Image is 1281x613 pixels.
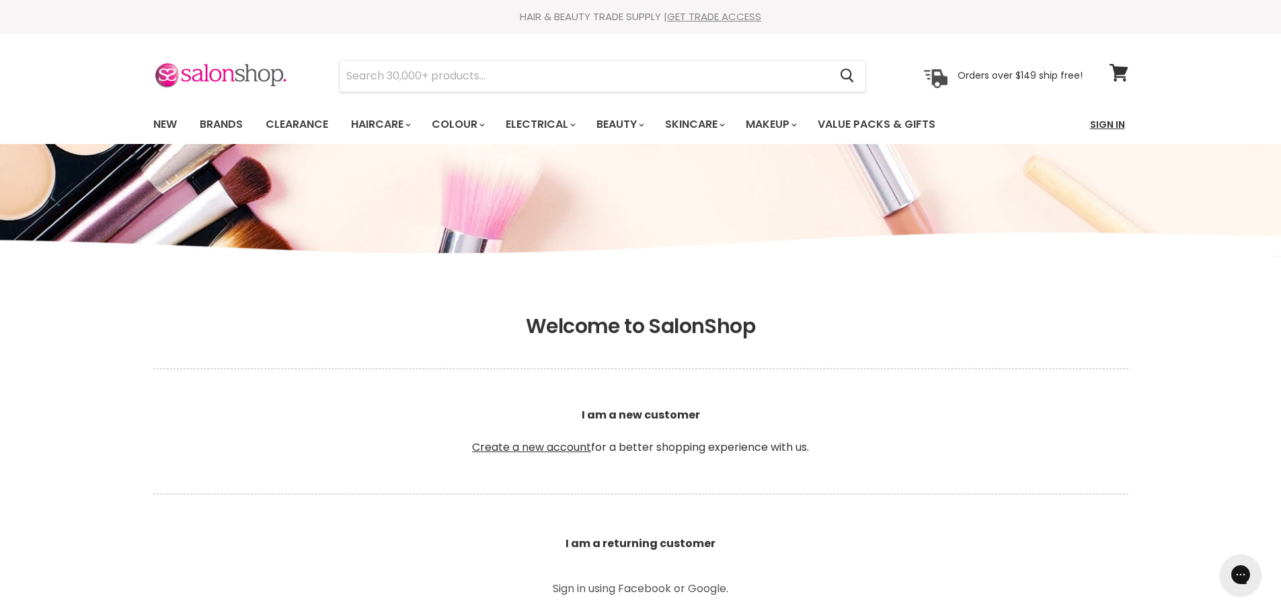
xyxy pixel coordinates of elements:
a: New [143,110,187,139]
p: Orders over $149 ship free! [958,69,1083,81]
b: I am a returning customer [566,536,715,551]
a: Makeup [736,110,805,139]
a: Colour [422,110,493,139]
form: Product [339,60,866,92]
ul: Main menu [143,105,1014,144]
a: Brands [190,110,253,139]
a: Value Packs & Gifts [808,110,945,139]
a: Electrical [496,110,584,139]
button: Search [830,61,865,92]
div: HAIR & BEAUTY TRADE SUPPLY | [137,10,1145,24]
a: Sign In [1082,110,1133,139]
a: Clearance [256,110,338,139]
a: Skincare [655,110,733,139]
a: Create a new account [472,439,591,455]
iframe: Gorgias live chat messenger [1214,550,1268,600]
input: Search [340,61,830,92]
a: Haircare [341,110,419,139]
b: I am a new customer [582,407,700,423]
p: Sign in using Facebook or Google. [490,583,792,594]
p: for a better shopping experience with us. [153,375,1128,488]
a: Beauty [586,110,652,139]
a: GET TRADE ACCESS [667,9,761,24]
h1: Welcome to SalonShop [153,314,1128,338]
nav: Main [137,105,1145,144]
